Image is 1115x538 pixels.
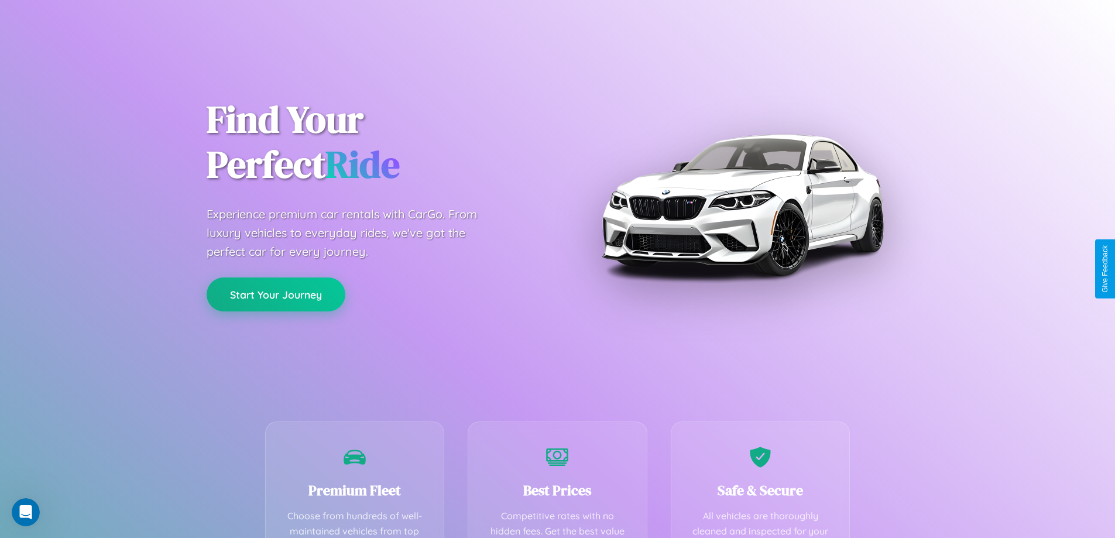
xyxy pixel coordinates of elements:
h3: Premium Fleet [283,481,427,500]
iframe: Intercom live chat [12,498,40,526]
p: Experience premium car rentals with CarGo. From luxury vehicles to everyday rides, we've got the ... [207,205,499,261]
div: Give Feedback [1101,245,1109,293]
h3: Safe & Secure [689,481,832,500]
button: Start Your Journey [207,277,345,311]
h1: Find Your Perfect [207,97,540,187]
h3: Best Prices [486,481,629,500]
span: Ride [325,139,400,190]
img: Premium BMW car rental vehicle [596,59,888,351]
